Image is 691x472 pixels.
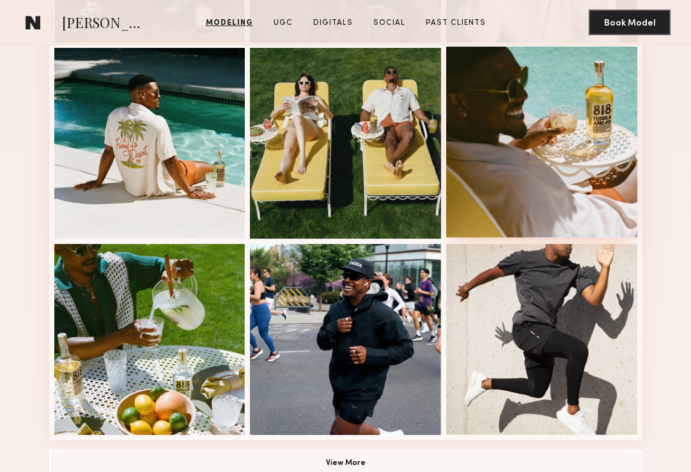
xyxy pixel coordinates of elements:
a: Past Clients [421,17,491,29]
a: Social [368,17,410,29]
span: [PERSON_NAME] [62,13,151,35]
a: Digitals [308,17,358,29]
a: Book Model [589,17,671,27]
a: Modeling [201,17,258,29]
a: UGC [268,17,298,29]
button: Book Model [589,10,671,35]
